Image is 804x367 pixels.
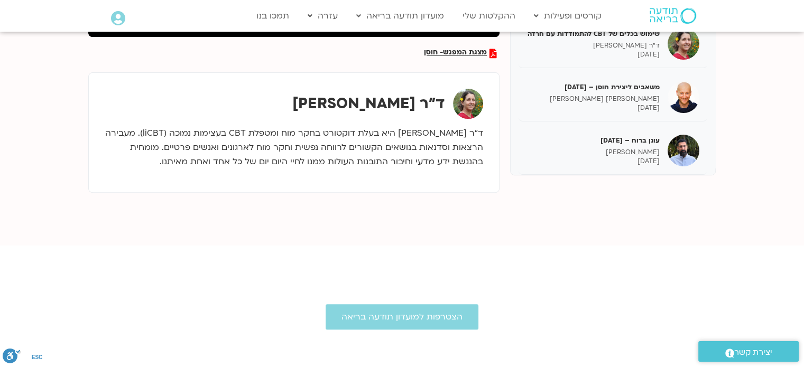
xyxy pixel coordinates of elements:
[734,345,772,360] span: יצירת קשר
[529,6,607,26] a: קורסים ופעילות
[526,50,660,59] p: [DATE]
[668,135,699,166] img: עוגן ברוח – 25/06/25
[453,89,483,119] img: ד"ר נועה אלבלדה
[526,148,660,157] p: [PERSON_NAME]
[668,81,699,113] img: משאבים ליצירת חוסן – 24/06/25
[526,157,660,166] p: [DATE]
[424,49,497,58] a: מצגת המפגש- חוסן
[526,82,660,92] h5: משאבים ליצירת חוסן – [DATE]
[526,29,660,39] h5: שימוש בכלים של CBT להתמודדות עם חרדה
[292,93,445,114] strong: ד"ר [PERSON_NAME]
[457,6,521,26] a: ההקלטות שלי
[424,49,487,58] span: מצגת המפגש- חוסן
[105,126,483,169] p: ד״ר [PERSON_NAME] היא בעלת דוקטורט בחקר מוח ומטפלת CBT בעצימות נמוכה (liCBT). מעבירה הרצאות וסדנא...
[668,28,699,60] img: שימוש בכלים של CBT להתמודדות עם חרדה
[326,304,478,330] a: הצטרפות למועדון תודעה בריאה
[526,103,660,112] p: [DATE]
[698,341,799,362] a: יצירת קשר
[351,6,449,26] a: מועדון תודעה בריאה
[302,6,343,26] a: עזרה
[341,312,463,322] span: הצטרפות למועדון תודעה בריאה
[251,6,294,26] a: תמכו בנו
[526,136,660,145] h5: עוגן ברוח – [DATE]
[526,95,660,103] p: [PERSON_NAME] [PERSON_NAME]
[526,41,660,50] p: ד"ר [PERSON_NAME]
[650,8,696,24] img: תודעה בריאה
